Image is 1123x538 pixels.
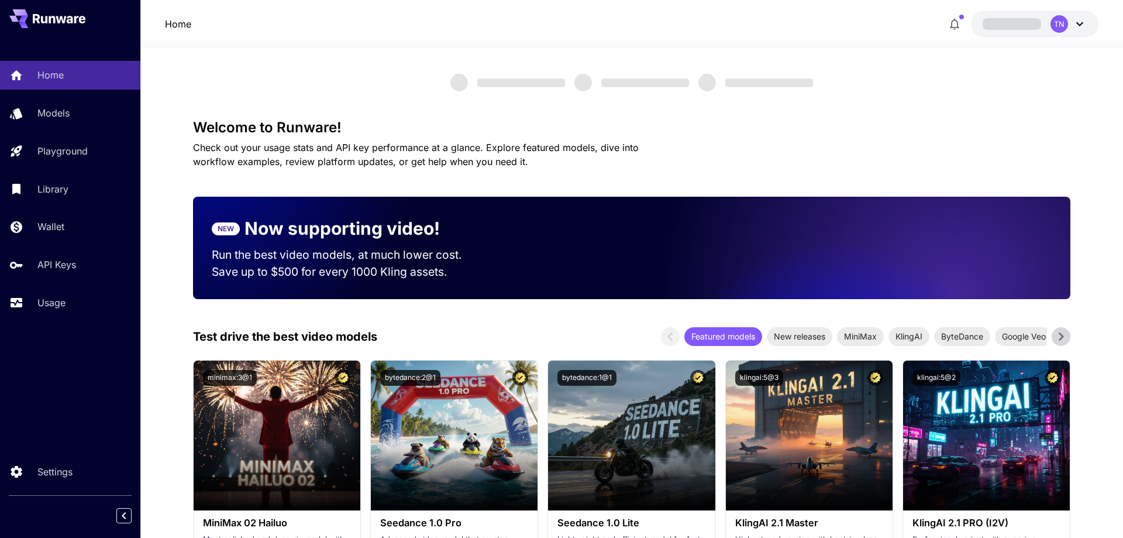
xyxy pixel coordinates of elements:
img: alt [371,361,538,510]
h3: Welcome to Runware! [193,119,1070,136]
p: Playground [37,144,88,158]
img: alt [726,361,893,510]
button: klingai:5@3 [735,370,783,386]
div: ByteDance [934,327,990,346]
img: alt [548,361,715,510]
div: Featured models [684,327,762,346]
button: Certified Model – Vetted for best performance and includes a commercial license. [335,370,351,386]
h3: Seedance 1.0 Pro [380,518,528,529]
span: MiniMax [837,330,884,342]
img: alt [194,361,360,510]
h3: KlingAI 2.1 PRO (I2V) [912,518,1060,529]
a: Home [165,17,191,31]
span: KlingAI [888,330,929,342]
button: Certified Model – Vetted for best performance and includes a commercial license. [690,370,706,386]
button: TN [971,11,1098,37]
h3: MiniMax 02 Hailuo [203,518,351,529]
p: API Keys [37,258,76,272]
button: Certified Model – Vetted for best performance and includes a commercial license. [867,370,883,386]
div: KlingAI [888,327,929,346]
p: Models [37,106,70,120]
p: Now supporting video! [244,215,440,242]
button: minimax:3@1 [203,370,257,386]
p: Usage [37,296,66,310]
p: Test drive the best video models [193,328,377,345]
p: Library [37,182,68,196]
button: klingai:5@2 [912,370,960,386]
p: Save up to $500 for every 1000 Kling assets. [212,263,484,280]
div: MiniMax [837,327,884,346]
div: Google Veo [995,327,1053,346]
span: Featured models [684,330,762,342]
button: Certified Model – Vetted for best performance and includes a commercial license. [1045,370,1060,386]
p: Settings [37,465,73,479]
span: Check out your usage stats and API key performance at a glance. Explore featured models, dive int... [193,142,639,167]
p: Run the best video models, at much lower cost. [212,246,484,263]
p: Home [37,68,64,82]
span: New releases [767,330,832,342]
button: bytedance:2@1 [380,370,440,386]
nav: breadcrumb [165,17,191,31]
h3: KlingAI 2.1 Master [735,518,883,529]
img: alt [903,361,1070,510]
div: TN [1050,15,1068,33]
span: Google Veo [995,330,1053,342]
button: Collapse sidebar [116,508,132,523]
div: New releases [767,327,832,346]
button: bytedance:1@1 [557,370,616,386]
span: ByteDance [934,330,990,342]
h3: Seedance 1.0 Lite [557,518,705,529]
p: NEW [218,224,234,234]
button: Certified Model – Vetted for best performance and includes a commercial license. [512,370,528,386]
p: Wallet [37,220,64,234]
div: Collapse sidebar [125,505,140,526]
